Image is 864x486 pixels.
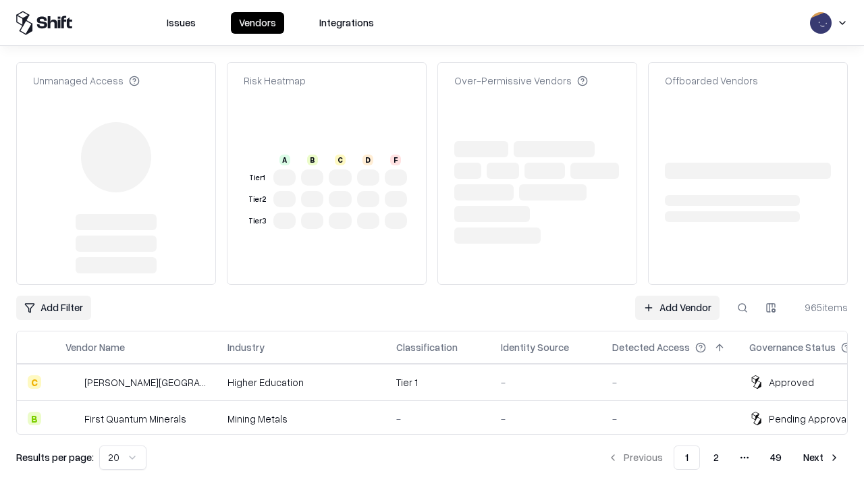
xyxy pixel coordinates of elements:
[16,296,91,320] button: Add Filter
[244,74,306,88] div: Risk Heatmap
[501,340,569,354] div: Identity Source
[362,155,373,165] div: D
[65,412,79,425] img: First Quantum Minerals
[279,155,290,165] div: A
[749,340,836,354] div: Governance Status
[501,412,591,426] div: -
[231,12,284,34] button: Vendors
[396,412,479,426] div: -
[769,412,848,426] div: Pending Approval
[227,375,375,389] div: Higher Education
[501,375,591,389] div: -
[246,215,268,227] div: Tier 3
[84,412,186,426] div: First Quantum Minerals
[396,375,479,389] div: Tier 1
[65,375,79,389] img: Reichman University
[794,300,848,315] div: 965 items
[390,155,401,165] div: F
[311,12,382,34] button: Integrations
[612,340,690,354] div: Detected Access
[246,194,268,205] div: Tier 2
[635,296,720,320] a: Add Vendor
[307,155,318,165] div: B
[159,12,204,34] button: Issues
[33,74,140,88] div: Unmanaged Access
[759,446,792,470] button: 49
[335,155,346,165] div: C
[28,412,41,425] div: B
[227,412,375,426] div: Mining Metals
[795,446,848,470] button: Next
[227,340,265,354] div: Industry
[454,74,588,88] div: Over-Permissive Vendors
[612,412,728,426] div: -
[599,446,848,470] nav: pagination
[769,375,814,389] div: Approved
[674,446,700,470] button: 1
[28,375,41,389] div: C
[246,172,268,184] div: Tier 1
[16,450,94,464] p: Results per page:
[396,340,458,354] div: Classification
[65,340,125,354] div: Vendor Name
[665,74,758,88] div: Offboarded Vendors
[612,375,728,389] div: -
[703,446,730,470] button: 2
[84,375,206,389] div: [PERSON_NAME][GEOGRAPHIC_DATA]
